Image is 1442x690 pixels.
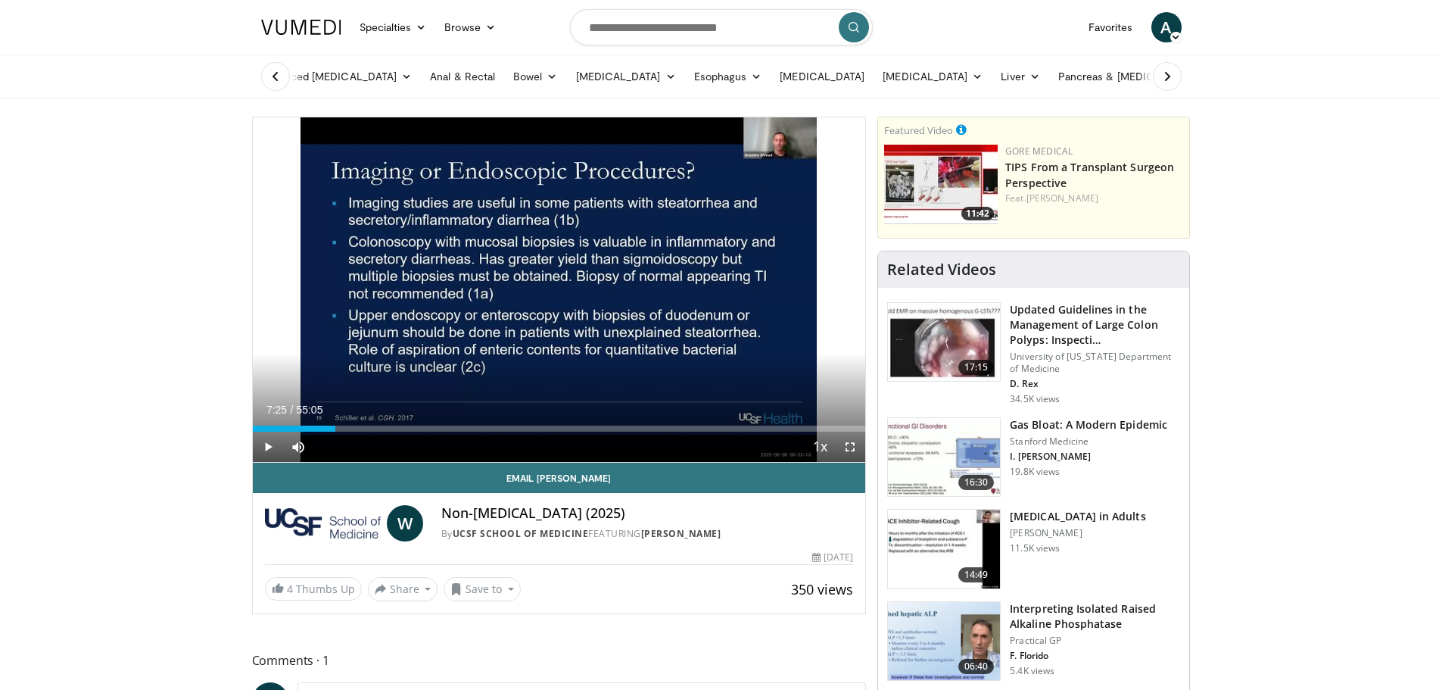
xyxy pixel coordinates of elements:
a: Favorites [1079,12,1142,42]
a: Email [PERSON_NAME] [253,463,866,493]
a: Gore Medical [1005,145,1073,158]
a: Bowel [504,61,566,92]
span: / [291,404,294,416]
p: I. [PERSON_NAME] [1010,451,1167,463]
a: 16:30 Gas Bloat: A Modern Epidemic Stanford Medicine I. [PERSON_NAME] 19.8K views [887,417,1180,498]
span: 17:15 [958,360,995,375]
button: Fullscreen [835,432,865,462]
a: [MEDICAL_DATA] [874,61,992,92]
img: 11950cd4-d248-4755-8b98-ec337be04c84.150x105_q85_crop-smart_upscale.jpg [888,510,1000,589]
p: University of [US_STATE] Department of Medicine [1010,351,1180,375]
span: 7:25 [266,404,287,416]
a: 11:42 [884,145,998,224]
button: Share [368,577,438,601]
span: 06:40 [958,659,995,674]
a: 4 Thumbs Up [265,577,362,601]
p: 11.5K views [1010,542,1060,554]
div: Progress Bar [253,426,866,432]
h3: Interpreting Isolated Raised Alkaline Phosphatase [1010,601,1180,632]
a: Anal & Rectal [421,61,504,92]
a: Browse [435,12,505,42]
div: Feat. [1005,192,1183,205]
button: Save to [444,577,521,601]
p: Stanford Medicine [1010,436,1167,448]
p: D. Rex [1010,378,1180,390]
a: Advanced [MEDICAL_DATA] [252,61,422,92]
h3: Updated Guidelines in the Management of Large Colon Polyps: Inspecti… [1010,302,1180,348]
span: 4 [287,582,293,596]
a: 14:49 [MEDICAL_DATA] in Adults [PERSON_NAME] 11.5K views [887,509,1180,589]
button: Playback Rate [805,432,835,462]
a: A [1151,12,1182,42]
a: 06:40 Interpreting Isolated Raised Alkaline Phosphatase Practical GP F. Florido 5.4K views [887,601,1180,682]
a: [MEDICAL_DATA] [567,61,685,92]
p: 19.8K views [1010,466,1060,478]
a: UCSF School of Medicine [453,527,589,540]
h4: Related Videos [887,261,996,279]
a: Pancreas & [MEDICAL_DATA] [1049,61,1226,92]
img: 4003d3dc-4d84-4588-a4af-bb6b84f49ae6.150x105_q85_crop-smart_upscale.jpg [884,145,998,224]
h3: [MEDICAL_DATA] in Adults [1010,509,1145,524]
span: 350 views [791,580,853,598]
h3: Gas Bloat: A Modern Epidemic [1010,417,1167,432]
span: 55:05 [296,404,322,416]
a: Specialties [350,12,436,42]
video-js: Video Player [253,117,866,463]
img: VuMedi Logo [261,20,341,35]
input: Search topics, interventions [570,9,873,45]
small: Featured Video [884,123,953,137]
a: 17:15 Updated Guidelines in the Management of Large Colon Polyps: Inspecti… University of [US_STA... [887,302,1180,405]
img: 480ec31d-e3c1-475b-8289-0a0659db689a.150x105_q85_crop-smart_upscale.jpg [888,418,1000,497]
p: Practical GP [1010,635,1180,647]
span: Comments 1 [252,651,867,670]
p: F. Florido [1010,650,1180,662]
span: 16:30 [958,475,995,490]
div: By FEATURING [441,527,853,541]
p: 34.5K views [1010,393,1060,405]
a: [PERSON_NAME] [641,527,721,540]
a: TIPS From a Transplant Surgeon Perspective [1005,160,1174,190]
a: Liver [992,61,1048,92]
img: 6a4ee52d-0f16-480d-a1b4-8187386ea2ed.150x105_q85_crop-smart_upscale.jpg [888,602,1000,681]
a: [PERSON_NAME] [1026,192,1098,205]
img: UCSF School of Medicine [265,505,381,542]
button: Play [253,432,283,462]
a: W [387,505,423,542]
img: dfcfcb0d-b871-4e1a-9f0c-9f64970f7dd8.150x105_q85_crop-smart_upscale.jpg [888,303,1000,382]
p: [PERSON_NAME] [1010,527,1145,539]
span: 11:42 [961,207,994,220]
p: 5.4K views [1010,665,1054,677]
a: [MEDICAL_DATA] [771,61,874,92]
span: 14:49 [958,567,995,582]
a: Esophagus [685,61,771,92]
button: Mute [283,432,313,462]
div: [DATE] [812,551,853,564]
h4: Non-[MEDICAL_DATA] (2025) [441,505,853,522]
